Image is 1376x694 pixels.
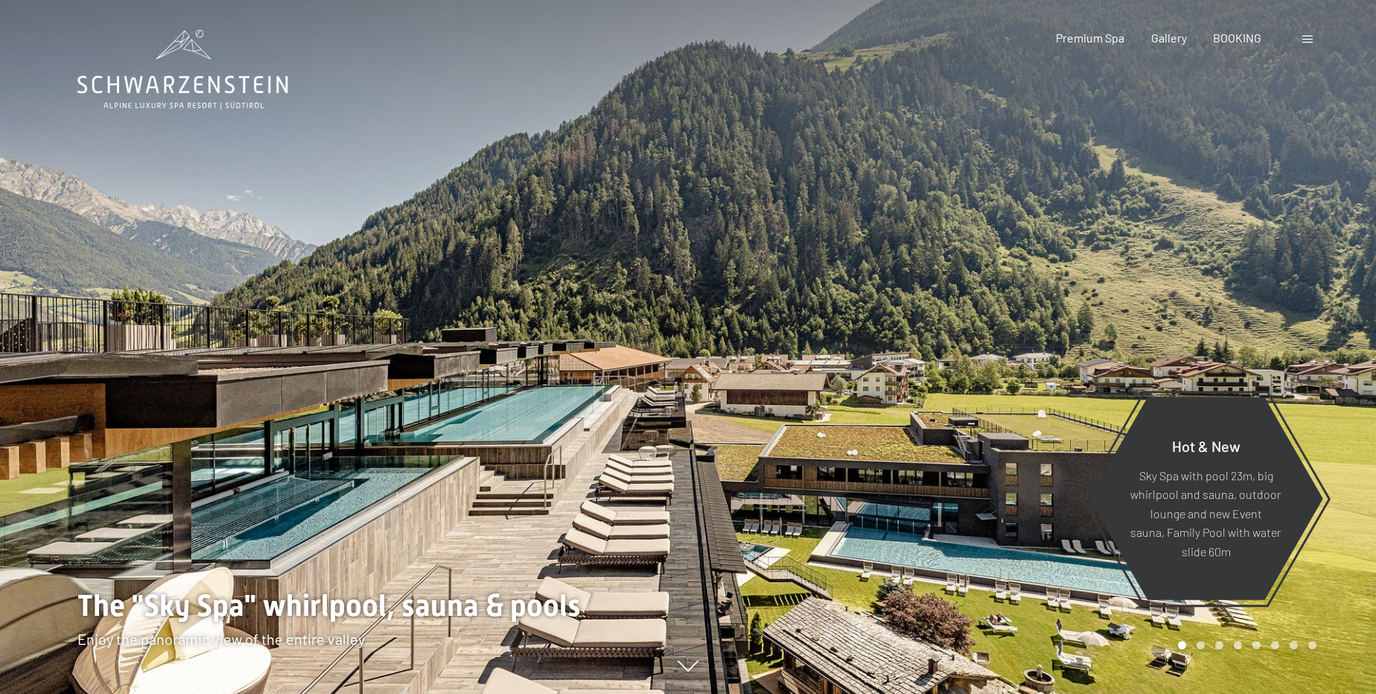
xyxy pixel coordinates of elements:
div: Carousel Page 2 [1197,641,1205,649]
p: Sky Spa with pool 23m, big whirlpool and sauna, outdoor lounge and new Event sauna, Family Pool w... [1125,465,1287,561]
div: Carousel Page 7 [1290,641,1298,649]
div: Carousel Page 5 [1252,641,1261,649]
a: Gallery [1151,31,1187,45]
a: BOOKING [1213,31,1261,45]
div: Carousel Page 3 [1215,641,1223,649]
div: Carousel Page 8 [1308,641,1316,649]
span: Hot & New [1172,436,1240,454]
div: Carousel Page 1 (Current Slide) [1178,641,1186,649]
a: Premium Spa [1056,31,1124,45]
div: Carousel Page 4 [1234,641,1242,649]
div: Carousel Page 6 [1271,641,1279,649]
a: Hot & New Sky Spa with pool 23m, big whirlpool and sauna, outdoor lounge and new Event sauna, Fam... [1088,396,1324,601]
div: Carousel Pagination [1173,641,1316,649]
